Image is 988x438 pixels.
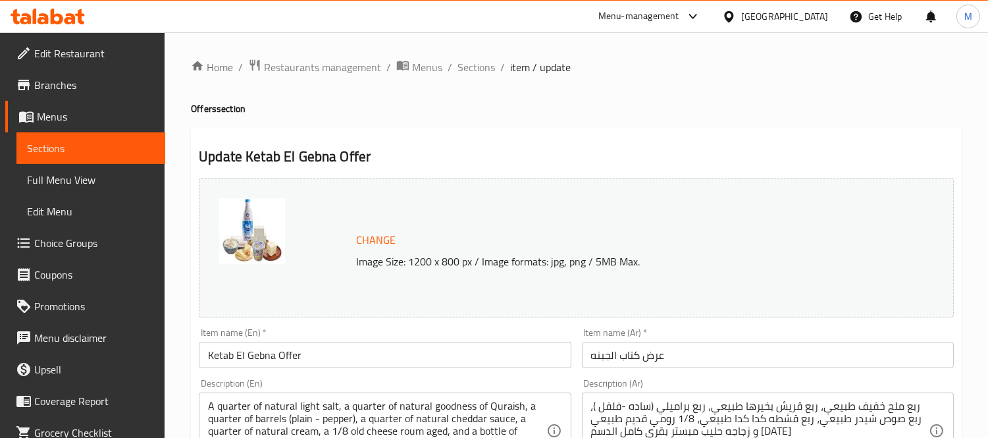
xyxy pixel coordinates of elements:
span: M [964,9,972,24]
p: Image Size: 1200 x 800 px / Image formats: jpg, png / 5MB Max. [351,254,887,269]
h4: Offers section [191,102,962,115]
span: Full Menu View [27,172,155,188]
li: / [238,59,243,75]
input: Enter name En [199,342,571,368]
h2: Update Ketab El Gebna Offer [199,147,954,167]
span: Upsell [34,362,155,377]
button: Change [351,227,401,254]
span: Menu disclaimer [34,330,155,346]
a: Coupons [5,259,165,290]
a: Home [191,59,233,75]
a: Edit Restaurant [5,38,165,69]
li: / [500,59,505,75]
span: Edit Menu [27,204,155,219]
a: Edit Menu [16,196,165,227]
img: %D8%B9%D8%B1%D8%B6_%D9%83%D8%AA%D8%A7%D8%A8_%D8%A7%D9%84%D8%AC%D8%A8%D9%86%D9%8763893872314367598... [219,198,285,264]
a: Menu disclaimer [5,322,165,354]
span: Coupons [34,267,155,283]
span: Menus [412,59,442,75]
a: Coverage Report [5,385,165,417]
a: Choice Groups [5,227,165,259]
span: item / update [510,59,571,75]
a: Restaurants management [248,59,381,76]
div: Menu-management [598,9,679,24]
a: Upsell [5,354,165,385]
li: / [448,59,452,75]
nav: breadcrumb [191,59,962,76]
span: Sections [27,140,155,156]
a: Full Menu View [16,164,165,196]
input: Enter name Ar [582,342,954,368]
span: Restaurants management [264,59,381,75]
a: Branches [5,69,165,101]
a: Menus [396,59,442,76]
span: Edit Restaurant [34,45,155,61]
li: / [386,59,391,75]
a: Sections [457,59,495,75]
a: Promotions [5,290,165,322]
span: Promotions [34,298,155,314]
a: Menus [5,101,165,132]
span: Change [356,231,396,250]
div: [GEOGRAPHIC_DATA] [741,9,828,24]
span: Choice Groups [34,235,155,251]
span: Coverage Report [34,393,155,409]
a: Sections [16,132,165,164]
span: Menus [37,109,155,124]
span: Branches [34,77,155,93]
